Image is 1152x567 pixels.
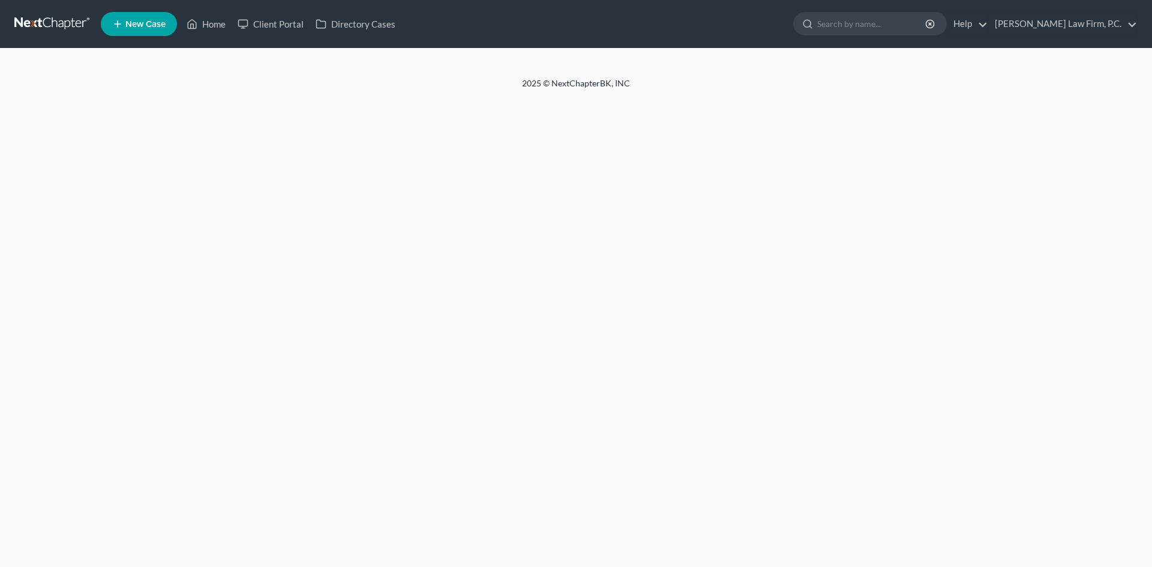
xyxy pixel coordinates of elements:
a: Directory Cases [310,13,401,35]
a: Home [181,13,232,35]
a: Help [947,13,988,35]
input: Search by name... [817,13,927,35]
a: [PERSON_NAME] Law Firm, P.C. [989,13,1137,35]
a: Client Portal [232,13,310,35]
div: 2025 © NextChapterBK, INC [234,77,918,99]
span: New Case [125,20,166,29]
